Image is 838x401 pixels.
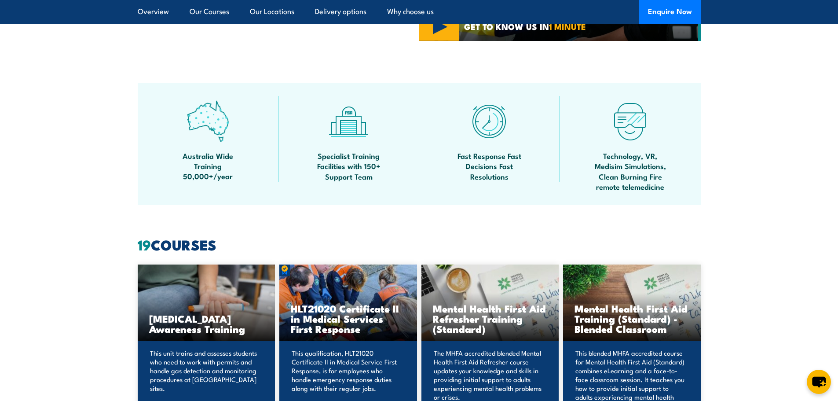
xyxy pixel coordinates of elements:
h3: HLT21020 Certificate II in Medical Services First Response [291,303,406,334]
h3: Mental Health First Aid Refresher Training (Standard) [433,303,548,334]
h2: COURSES [138,238,701,250]
span: Specialist Training Facilities with 150+ Support Team [309,151,388,181]
img: auswide-icon [187,100,229,142]
span: Fast Response Fast Decisions Fast Resolutions [450,151,529,181]
img: facilities-icon [328,100,370,142]
span: GET TO KNOW US IN [464,22,586,30]
span: Australia Wide Training 50,000+/year [168,151,248,181]
button: chat-button [807,370,831,394]
strong: 1 MINUTE [549,20,586,33]
span: Technology, VR, Medisim Simulations, Clean Burning Fire remote telemedicine [591,151,670,192]
h3: [MEDICAL_DATA] Awareness Training [149,313,264,334]
img: tech-icon [609,100,651,142]
strong: 19 [138,233,151,255]
img: fast-icon [468,100,510,142]
h3: Mental Health First Aid Training (Standard) - Blended Classroom [575,303,689,334]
